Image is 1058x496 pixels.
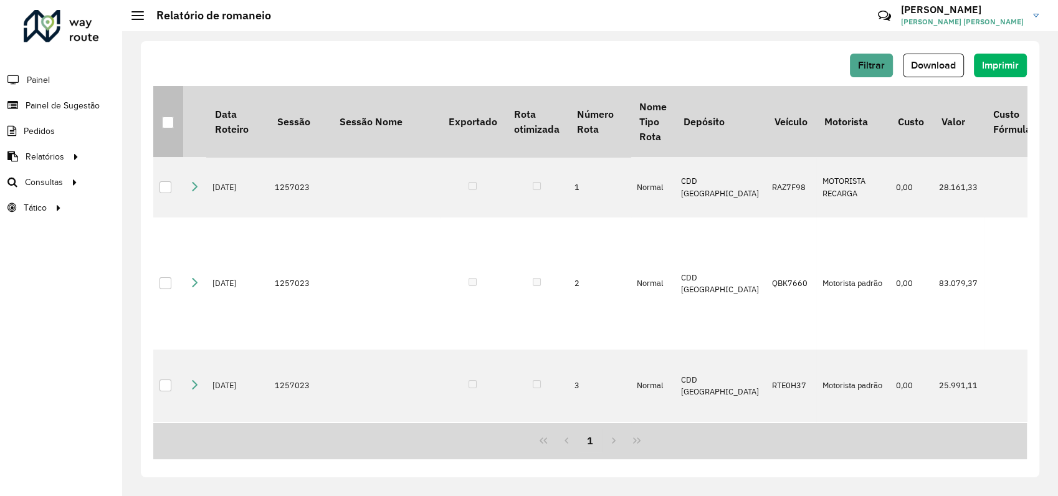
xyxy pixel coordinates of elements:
[24,201,47,214] span: Tático
[631,422,675,482] td: Normal
[766,350,816,422] td: RTE0H37
[911,60,956,70] span: Download
[766,157,816,217] td: RAZ7F98
[505,86,568,157] th: Rota otimizada
[858,60,885,70] span: Filtrar
[631,157,675,217] td: Normal
[675,86,766,157] th: Depósito
[890,422,933,482] td: 0,00
[269,217,331,350] td: 1257023
[26,150,64,163] span: Relatórios
[568,217,631,350] td: 2
[816,217,890,350] td: Motorista padrão
[206,350,269,422] td: [DATE]
[568,350,631,422] td: 3
[675,217,766,350] td: CDD [GEOGRAPHIC_DATA]
[871,2,898,29] a: Contato Rápido
[974,54,1027,77] button: Imprimir
[903,54,964,77] button: Download
[766,217,816,350] td: QBK7660
[568,157,631,217] td: 1
[27,74,50,87] span: Painel
[144,9,271,22] h2: Relatório de romaneio
[982,60,1019,70] span: Imprimir
[890,86,933,157] th: Custo
[933,422,984,482] td: 86.321,91
[933,217,984,350] td: 83.079,37
[568,422,631,482] td: 4
[816,157,890,217] td: MOTORISTA RECARGA
[440,86,505,157] th: Exportado
[24,125,55,138] span: Pedidos
[269,350,331,422] td: 1257023
[933,86,984,157] th: Valor
[675,350,766,422] td: CDD [GEOGRAPHIC_DATA]
[631,86,675,157] th: Nome Tipo Rota
[816,422,890,482] td: Motorista padrão
[206,422,269,482] td: [DATE]
[269,422,331,482] td: 1257023
[933,350,984,422] td: 25.991,11
[206,86,269,157] th: Data Roteiro
[269,86,331,157] th: Sessão
[816,350,890,422] td: Motorista padrão
[901,16,1024,27] span: [PERSON_NAME] [PERSON_NAME]
[890,217,933,350] td: 0,00
[578,429,602,452] button: 1
[850,54,893,77] button: Filtrar
[675,422,766,482] td: CDD [GEOGRAPHIC_DATA]
[890,350,933,422] td: 0,00
[766,422,816,482] td: QBK7600
[631,350,675,422] td: Normal
[568,86,631,157] th: Número Rota
[816,86,890,157] th: Motorista
[269,157,331,217] td: 1257023
[766,86,816,157] th: Veículo
[933,157,984,217] td: 28.161,33
[206,157,269,217] td: [DATE]
[206,217,269,350] td: [DATE]
[331,86,440,157] th: Sessão Nome
[25,176,63,189] span: Consultas
[631,217,675,350] td: Normal
[675,157,766,217] td: CDD [GEOGRAPHIC_DATA]
[26,99,100,112] span: Painel de Sugestão
[901,4,1024,16] h3: [PERSON_NAME]
[984,86,1039,157] th: Custo Fórmula
[890,157,933,217] td: 0,00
